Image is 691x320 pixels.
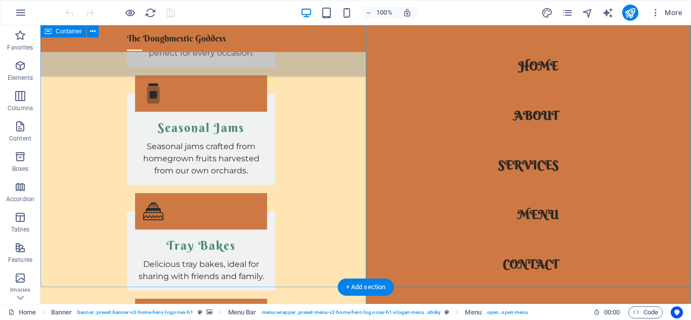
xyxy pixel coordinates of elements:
p: Boxes [12,165,29,173]
button: Click here to leave preview mode and continue editing [124,7,136,19]
button: text_generator [602,7,614,19]
p: Columns [8,104,33,112]
i: This element contains a background [206,309,212,315]
button: reload [144,7,156,19]
button: Code [628,306,663,318]
h6: Session time [593,306,620,318]
i: Pages (Ctrl+Alt+S) [562,7,573,19]
i: AI Writer [602,7,614,19]
button: More [646,5,686,21]
a: Click to cancel selection. Double-click to open Pages [8,306,36,318]
div: + Add section [338,279,394,296]
span: . menu-wrapper .preset-menu-v2-home-hero-logo-nav-h1-slogan-menu .sticky [261,306,441,318]
button: publish [622,5,638,21]
span: More [651,8,682,18]
button: Usercentrics [671,306,683,318]
button: design [541,7,553,19]
p: Images [10,286,31,294]
nav: breadcrumb [51,306,529,318]
p: Features [8,256,32,264]
p: Tables [11,225,29,234]
button: 100% [361,7,397,19]
span: Click to select. Double-click to edit [51,306,72,318]
i: This element is a customizable preset [445,309,449,315]
span: 00 00 [604,306,620,318]
span: . banner .preset-banner-v3-home-hero-logo-nav-h1 [76,306,193,318]
i: Navigator [582,7,593,19]
span: Code [633,306,658,318]
i: Design (Ctrl+Alt+Y) [541,7,553,19]
p: Favorites [7,43,33,52]
span: Click to select. Double-click to edit [465,306,481,318]
span: Container [56,28,82,34]
i: Publish [624,7,636,19]
i: On resize automatically adjust zoom level to fit chosen device. [403,8,412,17]
span: . open .open-menu [486,306,529,318]
p: Accordion [6,195,34,203]
i: Reload page [145,7,156,19]
p: Content [9,134,31,143]
span: Click to select. Double-click to edit [228,306,256,318]
h6: 100% [376,7,393,19]
button: pages [562,7,574,19]
span: : [611,308,613,316]
button: navigator [582,7,594,19]
p: Elements [8,74,33,82]
i: This element is a customizable preset [198,309,202,315]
